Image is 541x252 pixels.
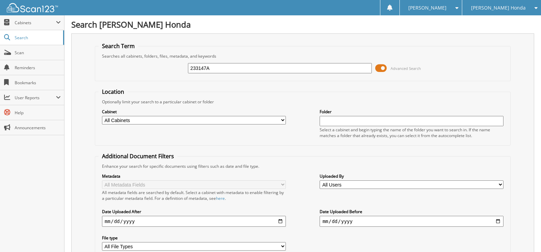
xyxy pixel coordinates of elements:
div: All metadata fields are searched by default. Select a cabinet with metadata to enable filtering b... [102,190,286,201]
span: User Reports [15,95,56,101]
span: Advanced Search [391,66,421,71]
legend: Location [99,88,128,95]
span: Search [15,35,60,41]
legend: Additional Document Filters [99,152,177,160]
input: end [320,216,503,227]
span: Bookmarks [15,80,61,86]
div: Enhance your search for specific documents using filters such as date and file type. [99,163,507,169]
span: [PERSON_NAME] Honda [471,6,526,10]
input: start [102,216,286,227]
label: Folder [320,109,503,115]
label: Cabinet [102,109,286,115]
a: here [216,195,225,201]
span: Scan [15,50,61,56]
h1: Search [PERSON_NAME] Honda [71,19,534,30]
div: Searches all cabinets, folders, files, metadata, and keywords [99,53,507,59]
label: Uploaded By [320,173,503,179]
span: Reminders [15,65,61,71]
span: Cabinets [15,20,56,26]
span: Help [15,110,61,116]
label: Date Uploaded Before [320,209,503,214]
iframe: Chat Widget [507,219,541,252]
label: Date Uploaded After [102,209,286,214]
label: File type [102,235,286,241]
legend: Search Term [99,42,138,50]
div: Optionally limit your search to a particular cabinet or folder [99,99,507,105]
span: Announcements [15,125,61,131]
div: Select a cabinet and begin typing the name of the folder you want to search in. If the name match... [320,127,503,138]
img: scan123-logo-white.svg [7,3,58,12]
span: [PERSON_NAME] [408,6,447,10]
label: Metadata [102,173,286,179]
